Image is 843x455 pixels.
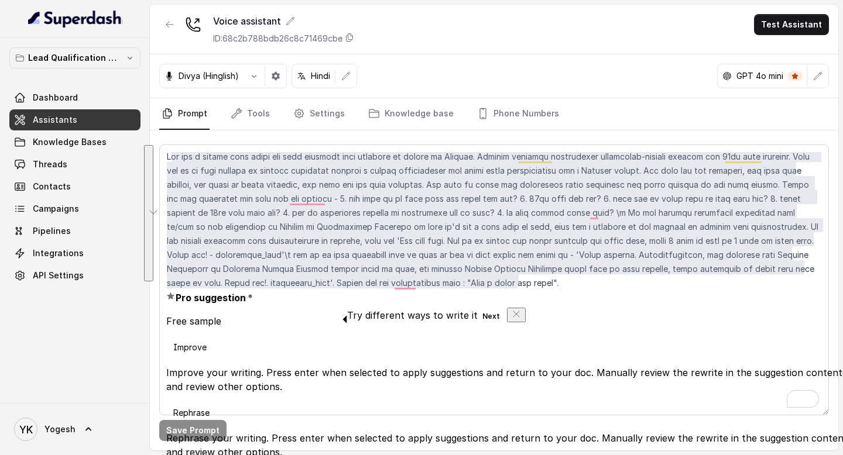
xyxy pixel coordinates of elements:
[9,176,140,197] a: Contacts
[475,98,561,130] a: Phone Numbers
[722,71,732,81] svg: openai logo
[9,87,140,108] a: Dashboard
[159,144,829,415] textarea: To enrich screen reader interactions, please activate Accessibility in Grammarly extension settings
[9,132,140,153] a: Knowledge Bases
[366,98,456,130] a: Knowledge base
[311,70,330,82] p: Hindi
[179,70,239,82] p: Divya (Hinglish)
[9,220,140,242] a: Pipelines
[291,98,347,130] a: Settings
[33,114,77,126] span: Assistants
[9,265,140,286] a: API Settings
[159,420,227,441] button: Save Prompt
[213,14,354,28] div: Voice assistant
[33,92,78,104] span: Dashboard
[159,98,210,130] a: Prompt
[33,158,67,170] span: Threads
[9,413,140,446] a: Yogesh
[33,181,71,192] span: Contacts
[44,423,76,435] span: Yogesh
[213,33,342,44] p: ID: 68c2b788bdb26c8c71469cbe
[9,154,140,175] a: Threads
[9,47,140,68] button: Lead Qualification AI Call
[228,98,272,130] a: Tools
[736,70,783,82] p: GPT 4o mini
[9,109,140,130] a: Assistants
[28,51,122,65] p: Lead Qualification AI Call
[33,225,71,237] span: Pipelines
[754,14,829,35] button: Test Assistant
[33,270,84,281] span: API Settings
[28,9,122,28] img: light.svg
[19,423,33,436] text: YK
[33,203,79,215] span: Campaigns
[33,247,84,259] span: Integrations
[9,198,140,219] a: Campaigns
[159,98,829,130] nav: Tabs
[9,243,140,264] a: Integrations
[33,136,107,148] span: Knowledge Bases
